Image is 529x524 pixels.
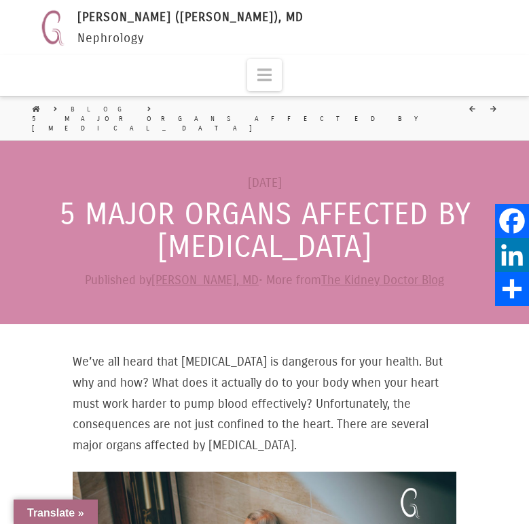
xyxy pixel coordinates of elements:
[39,7,68,48] img: Nephrology
[151,273,259,287] a: [PERSON_NAME], MD
[495,238,529,272] a: LinkedIn
[77,7,304,48] div: Nephrology
[77,10,304,24] span: [PERSON_NAME] ([PERSON_NAME]), MD
[495,204,529,238] a: Facebook
[71,105,134,114] a: Blog
[32,114,428,133] a: 5 Major Organs Affected by [MEDICAL_DATA]
[73,351,457,455] p: We’ve all heard that [MEDICAL_DATA] is dangerous for your health. But why and how? What does it a...
[27,507,84,519] span: Translate »
[321,273,444,287] a: The Kidney Doctor Blog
